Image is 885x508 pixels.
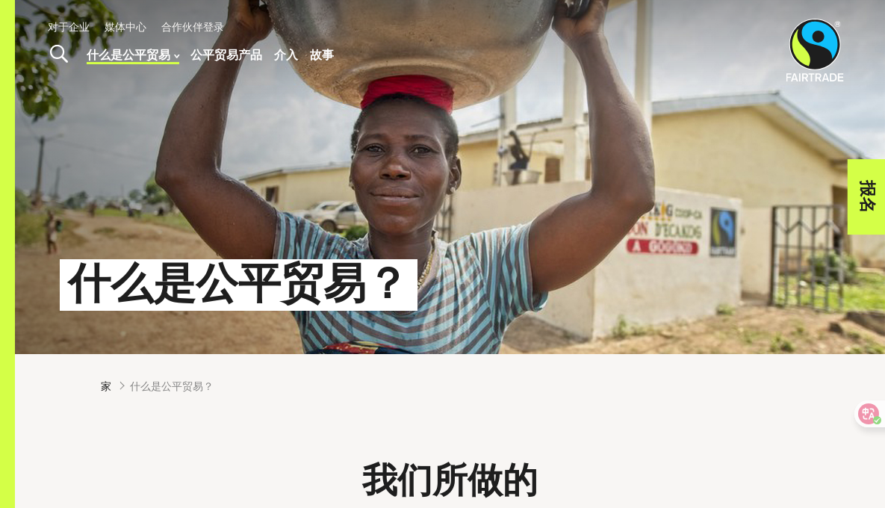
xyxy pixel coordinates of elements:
a: 媒体中心 [105,20,146,33]
font: 我们所做的 [362,465,538,499]
a: 介入 [274,44,298,65]
font: 什么是公平贸易？ [68,264,409,306]
font: 什么是公平贸易 [87,47,170,61]
a: 什么是公平贸易 [87,44,179,65]
a: 故事 [310,44,334,65]
a: 公平贸易产品 [190,44,262,65]
font: 介入 [274,47,298,61]
font: 故事 [310,47,334,61]
font: 家 [101,380,111,392]
font: 报名 [858,181,875,214]
font: 公平贸易产品 [190,47,262,61]
font: 什么是公平贸易？ [130,380,214,392]
a: 对于企业 [48,20,90,33]
a: 切换搜索 [40,36,77,73]
a: 合作伙伴登录 [161,20,224,33]
img: 澳大利亚新西兰公平贸易标志 [786,19,843,81]
a: 家 [101,378,111,394]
